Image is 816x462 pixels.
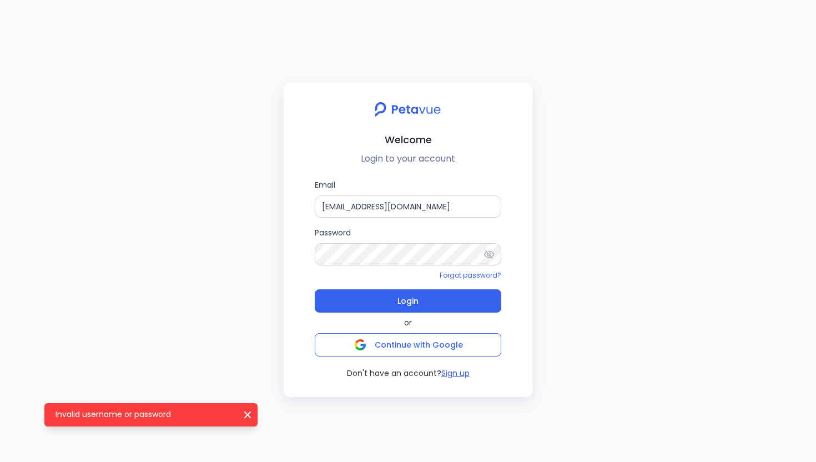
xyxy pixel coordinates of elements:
button: Sign up [441,368,470,379]
label: Email [315,179,501,218]
label: Password [315,227,501,265]
span: Login [397,293,419,309]
h2: Welcome [293,132,523,148]
input: Email [315,195,501,218]
span: Continue with Google [375,339,463,350]
p: Login to your account [293,152,523,165]
button: Login [315,289,501,313]
a: Forgot password? [440,270,501,280]
img: petavue logo [367,96,448,123]
span: Don't have an account? [347,368,441,379]
button: Continue with Google [315,333,501,356]
div: Invalid username or password [44,403,258,426]
input: Password [315,243,501,265]
span: or [404,317,412,329]
p: Invalid username or password [56,409,233,420]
